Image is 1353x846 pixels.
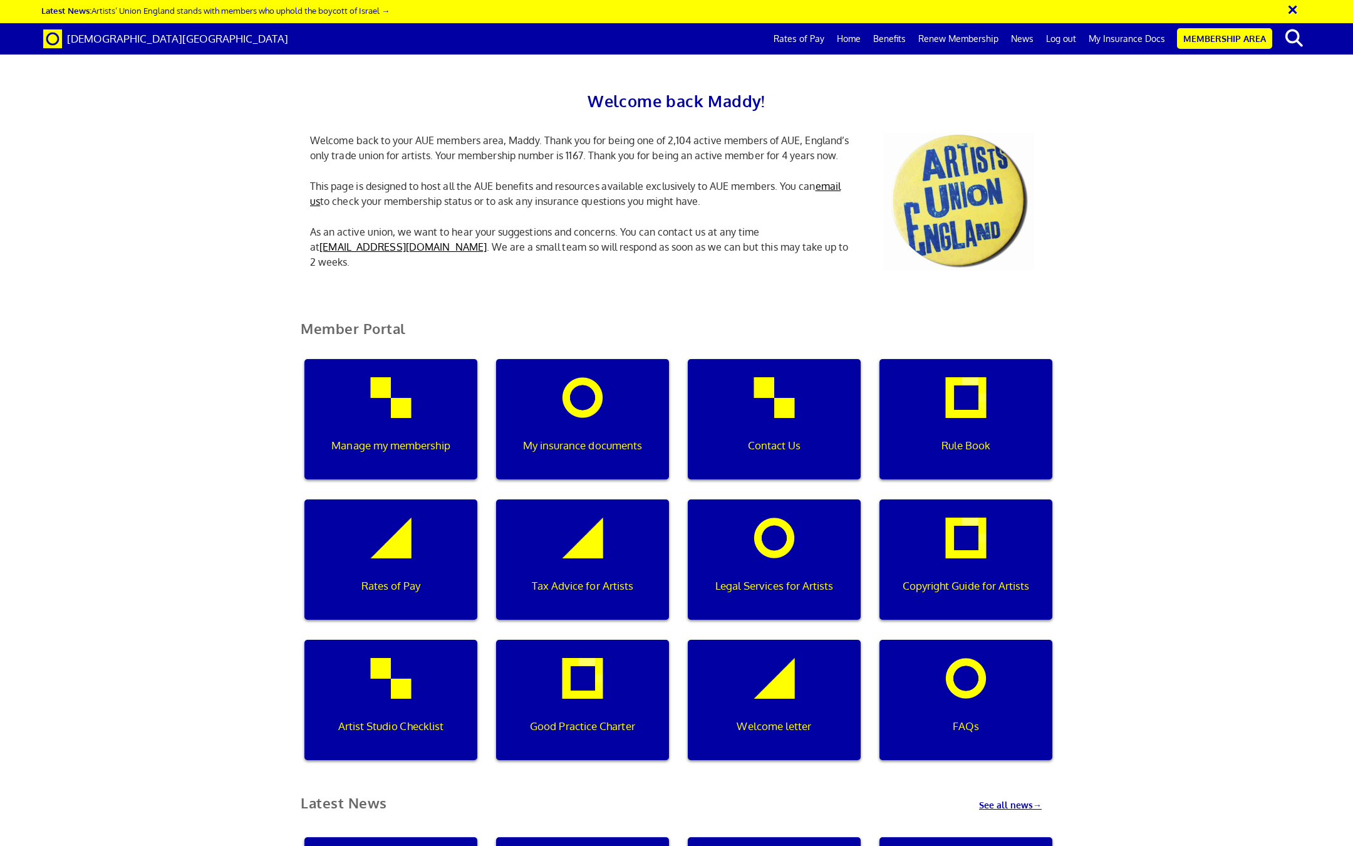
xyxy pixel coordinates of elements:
p: Legal Services for Artists [697,578,852,594]
p: Rule Book [888,437,1044,454]
p: Rates of Pay [313,578,469,594]
a: Log out [1040,23,1082,55]
a: Rates of Pay [767,23,831,55]
a: Renew Membership [912,23,1005,55]
h2: Welcome back Maddy! [301,88,1052,114]
a: Membership Area [1177,28,1272,49]
span: [DEMOGRAPHIC_DATA][GEOGRAPHIC_DATA] [67,32,288,45]
a: Benefits [867,23,912,55]
a: Good Practice Charter [487,640,678,780]
a: [EMAIL_ADDRESS][DOMAIN_NAME] [319,241,487,253]
p: This page is designed to host all the AUE benefits and resources available exclusively to AUE mem... [301,179,864,209]
p: Contact Us [697,437,852,454]
p: Copyright Guide for Artists [888,578,1044,594]
a: News [1005,23,1040,55]
a: My insurance documents [487,359,678,499]
a: Tax Advice for Artists [487,499,678,640]
a: Rule Book [870,359,1062,499]
p: Artist Studio Checklist [313,718,469,734]
p: Welcome back to your AUE members area, Maddy. Thank you for being one of 2,104 active members of ... [301,133,864,163]
strong: Latest News: [41,5,91,16]
p: FAQs [888,718,1044,734]
p: Good Practice Charter [505,718,660,734]
a: My Insurance Docs [1082,23,1171,55]
button: search [1275,25,1313,51]
a: Home [831,23,867,55]
a: Brand [DEMOGRAPHIC_DATA][GEOGRAPHIC_DATA] [34,23,298,55]
a: Contact Us [678,359,870,499]
a: Manage my membership [295,359,487,499]
p: My insurance documents [505,437,660,454]
a: Legal Services for Artists [678,499,870,640]
p: Welcome letter [697,718,852,734]
p: As an active union, we want to hear your suggestions and concerns. You can contact us at any time... [301,224,864,269]
h2: Member Portal [291,321,1062,352]
h2: Latest News [291,795,397,811]
a: Copyright Guide for Artists [870,499,1062,640]
a: Rates of Pay [295,499,487,640]
a: Welcome letter [678,640,870,780]
a: Latest News:Artists’ Union England stands with members who uphold the boycott of Israel → [41,5,390,16]
p: Manage my membership [313,437,469,454]
a: FAQs [870,640,1062,780]
a: See all news→ [979,783,1062,812]
a: Artist Studio Checklist [295,640,487,780]
p: Tax Advice for Artists [505,578,660,594]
